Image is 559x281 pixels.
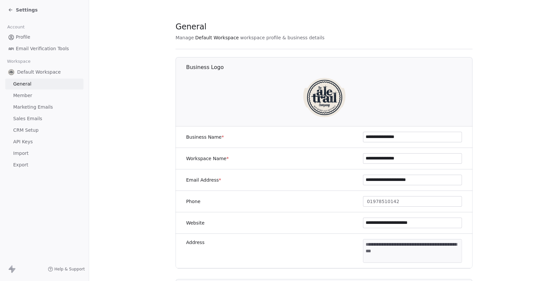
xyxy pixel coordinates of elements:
[17,69,61,75] span: Default Workspace
[186,198,200,205] label: Phone
[13,138,33,145] span: API Keys
[16,45,69,52] span: Email Verification Tools
[186,220,205,226] label: Website
[4,56,33,66] span: Workspace
[13,92,32,99] span: Member
[5,79,83,89] a: General
[16,34,30,41] span: Profile
[186,134,224,140] label: Business Name
[16,7,38,13] span: Settings
[13,127,39,134] span: CRM Setup
[5,136,83,147] a: API Keys
[363,196,462,207] button: 01978510142
[54,266,85,272] span: Help & Support
[13,150,28,157] span: Import
[5,159,83,170] a: Export
[13,115,42,122] span: Sales Emails
[240,34,325,41] span: workspace profile & business details
[186,64,473,71] h1: Business Logo
[303,75,345,117] img: realaletrail-logo.png
[176,34,194,41] span: Manage
[5,32,83,43] a: Profile
[367,198,399,205] span: 01978510142
[8,69,15,75] img: realaletrail-logo.png
[8,7,38,13] a: Settings
[13,161,28,168] span: Export
[5,102,83,113] a: Marketing Emails
[186,155,229,162] label: Workspace Name
[5,125,83,136] a: CRM Setup
[186,239,205,246] label: Address
[176,22,207,32] span: General
[13,81,31,88] span: General
[195,34,239,41] span: Default Workspace
[5,43,83,54] a: Email Verification Tools
[48,266,85,272] a: Help & Support
[13,104,53,111] span: Marketing Emails
[5,90,83,101] a: Member
[5,113,83,124] a: Sales Emails
[4,22,27,32] span: Account
[5,148,83,159] a: Import
[186,177,221,183] label: Email Address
